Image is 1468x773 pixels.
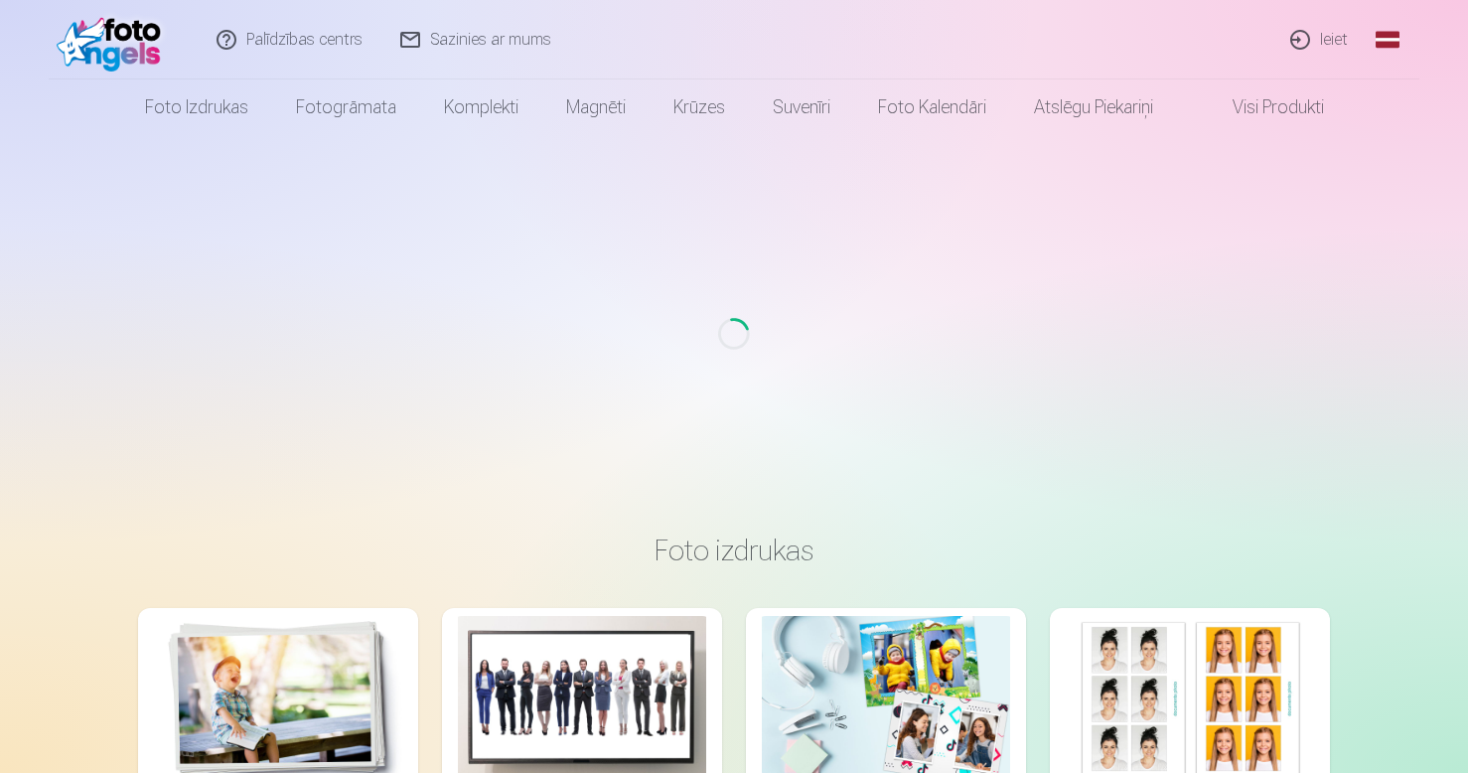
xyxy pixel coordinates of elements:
a: Foto izdrukas [121,79,272,135]
a: Magnēti [542,79,650,135]
a: Krūzes [650,79,749,135]
a: Komplekti [420,79,542,135]
a: Fotogrāmata [272,79,420,135]
a: Suvenīri [749,79,854,135]
h3: Foto izdrukas [154,533,1314,568]
a: Foto kalendāri [854,79,1010,135]
a: Visi produkti [1177,79,1348,135]
a: Atslēgu piekariņi [1010,79,1177,135]
img: /fa1 [57,8,171,72]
